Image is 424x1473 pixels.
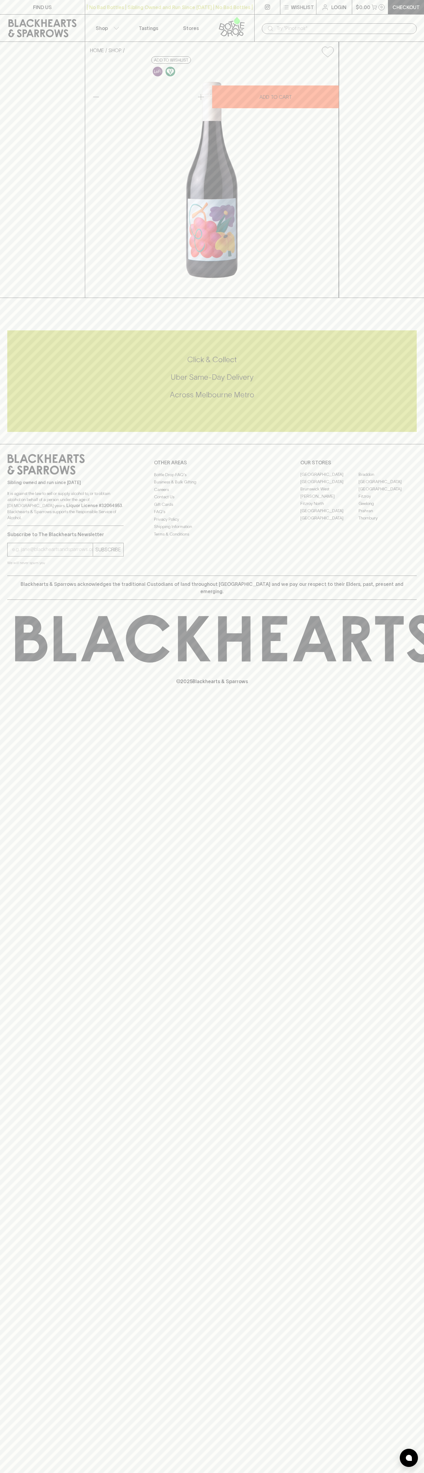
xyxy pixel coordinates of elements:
[300,471,359,478] a: [GEOGRAPHIC_DATA]
[109,48,122,53] a: SHOP
[300,515,359,522] a: [GEOGRAPHIC_DATA]
[165,67,175,76] img: Vegan
[392,4,420,11] p: Checkout
[154,530,270,538] a: Terms & Conditions
[259,93,292,101] p: ADD TO CART
[33,4,52,11] p: FIND US
[164,65,177,78] a: Made without the use of any animal products.
[276,24,412,33] input: Try "Pinot noir"
[66,503,122,508] strong: Liquor License #32064953
[154,479,270,486] a: Business & Bulk Gifting
[7,330,417,432] div: Call to action block
[359,471,417,478] a: Braddon
[406,1455,412,1461] img: bubble-icon
[7,531,124,538] p: Subscribe to The Blackhearts Newsletter
[154,501,270,508] a: Gift Cards
[127,15,170,42] a: Tastings
[359,493,417,500] a: Fitzroy
[151,56,191,64] button: Add to wishlist
[154,523,270,530] a: Shipping Information
[356,4,370,11] p: $0.00
[85,62,339,298] img: 39066.png
[154,459,270,466] p: OTHER AREAS
[300,493,359,500] a: [PERSON_NAME]
[153,67,162,76] img: Lo-Fi
[93,543,123,556] button: SUBSCRIBE
[359,478,417,486] a: [GEOGRAPHIC_DATA]
[300,478,359,486] a: [GEOGRAPHIC_DATA]
[96,25,108,32] p: Shop
[212,85,339,108] button: ADD TO CART
[12,580,412,595] p: Blackhearts & Sparrows acknowledges the traditional Custodians of land throughout [GEOGRAPHIC_DAT...
[151,65,164,78] a: Some may call it natural, others minimum intervention, either way, it’s hands off & maybe even a ...
[7,560,124,566] p: We will never spam you
[300,459,417,466] p: OUR STORES
[331,4,346,11] p: Login
[154,486,270,493] a: Careers
[300,500,359,507] a: Fitzroy North
[85,15,128,42] button: Shop
[95,546,121,553] p: SUBSCRIBE
[154,493,270,501] a: Contact Us
[300,486,359,493] a: Brunswick West
[139,25,158,32] p: Tastings
[90,48,104,53] a: HOME
[300,507,359,515] a: [GEOGRAPHIC_DATA]
[7,490,124,521] p: It is against the law to sell or supply alcohol to, or to obtain alcohol on behalf of a person un...
[170,15,212,42] a: Stores
[380,5,383,9] p: 0
[7,355,417,365] h5: Click & Collect
[183,25,199,32] p: Stores
[359,500,417,507] a: Geelong
[12,545,93,554] input: e.g. jane@blackheartsandsparrows.com.au
[7,479,124,486] p: Sibling owned and run since [DATE]
[319,44,336,60] button: Add to wishlist
[291,4,314,11] p: Wishlist
[359,515,417,522] a: Thornbury
[7,372,417,382] h5: Uber Same-Day Delivery
[7,390,417,400] h5: Across Melbourne Metro
[154,471,270,478] a: Bottle Drop FAQ's
[359,486,417,493] a: [GEOGRAPHIC_DATA]
[154,516,270,523] a: Privacy Policy
[359,507,417,515] a: Prahran
[154,508,270,516] a: FAQ's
